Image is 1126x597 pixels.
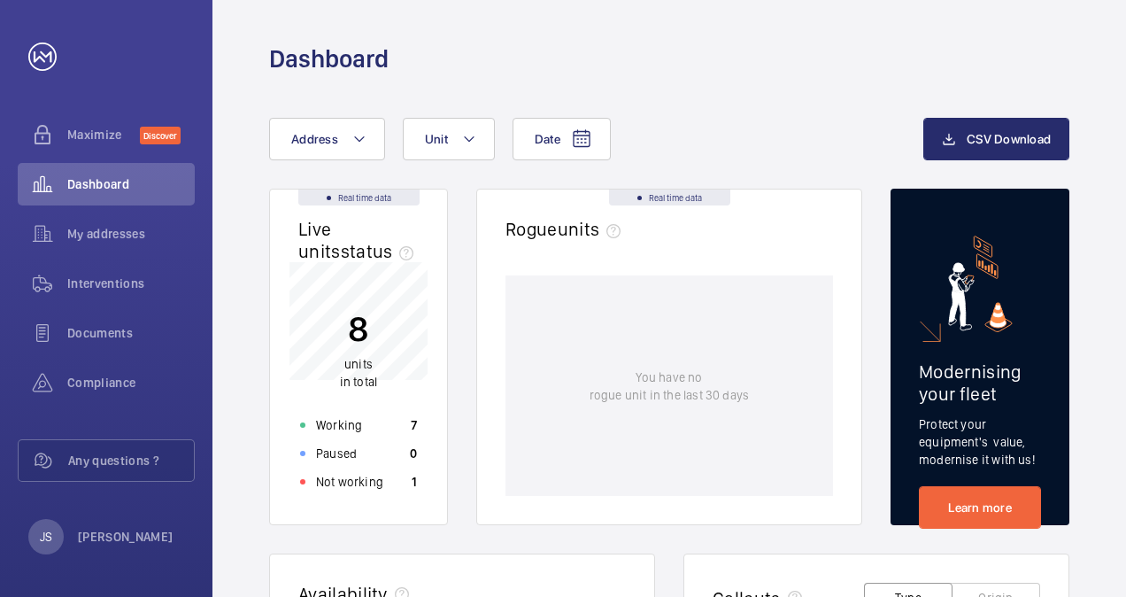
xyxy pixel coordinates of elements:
[67,175,195,193] span: Dashboard
[298,218,420,262] h2: Live units
[923,118,1069,160] button: CSV Download
[919,361,1041,405] h2: Modernising your fleet
[78,528,174,546] p: [PERSON_NAME]
[505,218,628,240] h2: Rogue
[67,374,195,392] span: Compliance
[269,118,385,160] button: Address
[67,225,195,243] span: My addresses
[558,218,629,240] span: units
[316,445,357,462] p: Paused
[403,118,495,160] button: Unit
[340,355,377,391] p: in total
[609,190,730,205] div: Real time data
[67,275,195,292] span: Interventions
[411,416,417,434] p: 7
[316,473,383,491] p: Not working
[412,473,417,491] p: 1
[513,118,611,160] button: Date
[344,357,373,371] span: units
[948,236,1013,332] img: marketing-card.svg
[590,368,749,404] p: You have no rogue unit in the last 30 days
[410,445,417,462] p: 0
[68,452,194,469] span: Any questions ?
[967,132,1051,146] span: CSV Download
[425,132,448,146] span: Unit
[919,415,1041,469] p: Protect your equipment's value, modernise it with us!
[269,43,389,75] h1: Dashboard
[340,306,377,351] p: 8
[535,132,560,146] span: Date
[298,190,420,205] div: Real time data
[919,486,1041,529] a: Learn more
[140,127,181,144] span: Discover
[316,416,362,434] p: Working
[67,126,140,143] span: Maximize
[67,324,195,342] span: Documents
[341,240,421,262] span: status
[291,132,338,146] span: Address
[40,528,52,546] p: JS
